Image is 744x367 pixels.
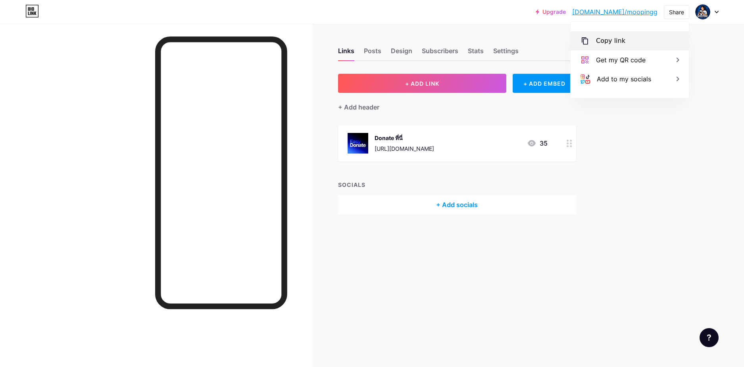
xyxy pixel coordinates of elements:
div: Add to my socials [597,74,651,84]
div: Share [669,8,684,16]
div: Posts [364,46,381,60]
div: + ADD EMBED [513,74,576,93]
div: Get my QR code [596,55,646,65]
div: Donate ที่นี่ [375,134,434,142]
span: + ADD LINK [405,80,439,87]
img: Donate ที่นี่ [348,133,368,154]
a: Upgrade [536,9,566,15]
button: + ADD LINK [338,74,507,93]
div: Settings [493,46,519,60]
div: + Add socials [338,195,576,214]
div: [URL][DOMAIN_NAME] [375,144,434,153]
a: [DOMAIN_NAME]/moopingg [572,7,657,17]
div: 35 [527,138,548,148]
div: + Add header [338,102,379,112]
img: moopinggamer [695,4,710,19]
div: Links [338,46,354,60]
div: Design [391,46,412,60]
div: Copy link [596,36,625,46]
div: SOCIALS [338,181,576,189]
div: Subscribers [422,46,458,60]
div: Stats [468,46,484,60]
